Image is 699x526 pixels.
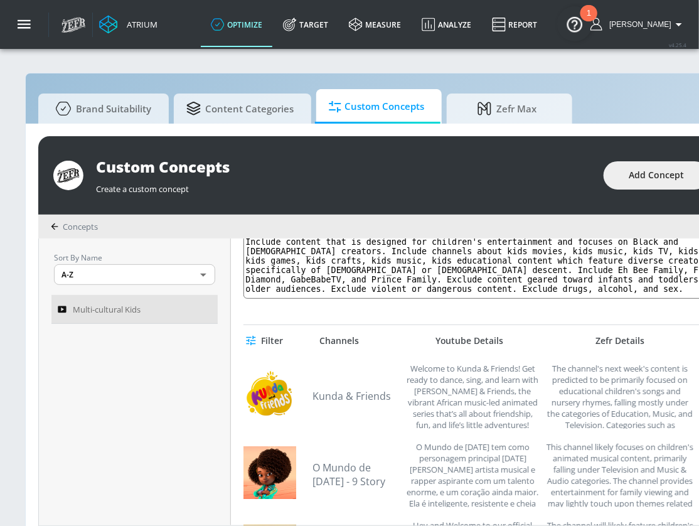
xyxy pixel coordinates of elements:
[459,94,555,124] span: Zefr Max
[629,168,684,183] span: Add Concept
[482,2,548,47] a: Report
[73,302,141,317] span: Multi-cultural Kids
[400,335,538,346] div: Youtube Details
[412,2,482,47] a: Analyze
[54,264,215,285] div: A-Z
[312,461,400,488] a: O Mundo de [DATE] - 9 Story
[243,446,296,499] img: UCa3Y4oF46h1yblCQmRKWn_w
[329,92,424,122] span: Custom Concepts
[590,17,686,32] button: [PERSON_NAME]
[243,368,296,421] img: UCwUHWBu9ZHxUHGogSEpvY8g
[669,41,686,48] span: v 4.25.4
[51,295,218,324] a: Multi-cultural Kids
[201,2,273,47] a: optimize
[96,156,591,177] div: Custom Concepts
[186,94,294,124] span: Content Categories
[63,221,98,232] span: Concepts
[99,15,157,34] a: Atrium
[604,20,671,29] span: login as: casey.cohen@zefr.com
[96,177,591,195] div: Create a custom concept
[122,19,157,30] div: Atrium
[243,330,288,353] button: Filter
[319,335,359,346] div: Channels
[407,441,538,507] div: O Mundo de Karma tem como personagem principal Karma Grant, uma artista musical e rapper aspirant...
[54,251,215,264] p: Sort By Name
[339,2,412,47] a: measure
[312,389,400,403] a: Kunda & Friends
[545,335,695,346] div: Zefr Details
[407,363,538,429] div: Welcome to Kunda & Friends! Get ready to dance, sing, and learn with Kunda & Friends, the vibrant...
[557,6,592,41] button: Open Resource Center, 1 new notification
[587,13,591,30] div: 1
[51,94,151,124] span: Brand Suitability
[273,2,339,47] a: Target
[51,221,98,232] div: Concepts
[248,333,283,349] span: Filter
[545,441,695,507] div: This channel likely focuses on children's animated musical content, primarily falling under Telev...
[545,363,695,429] div: The channel's next week's content is predicted to be primarily focused on educational children's ...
